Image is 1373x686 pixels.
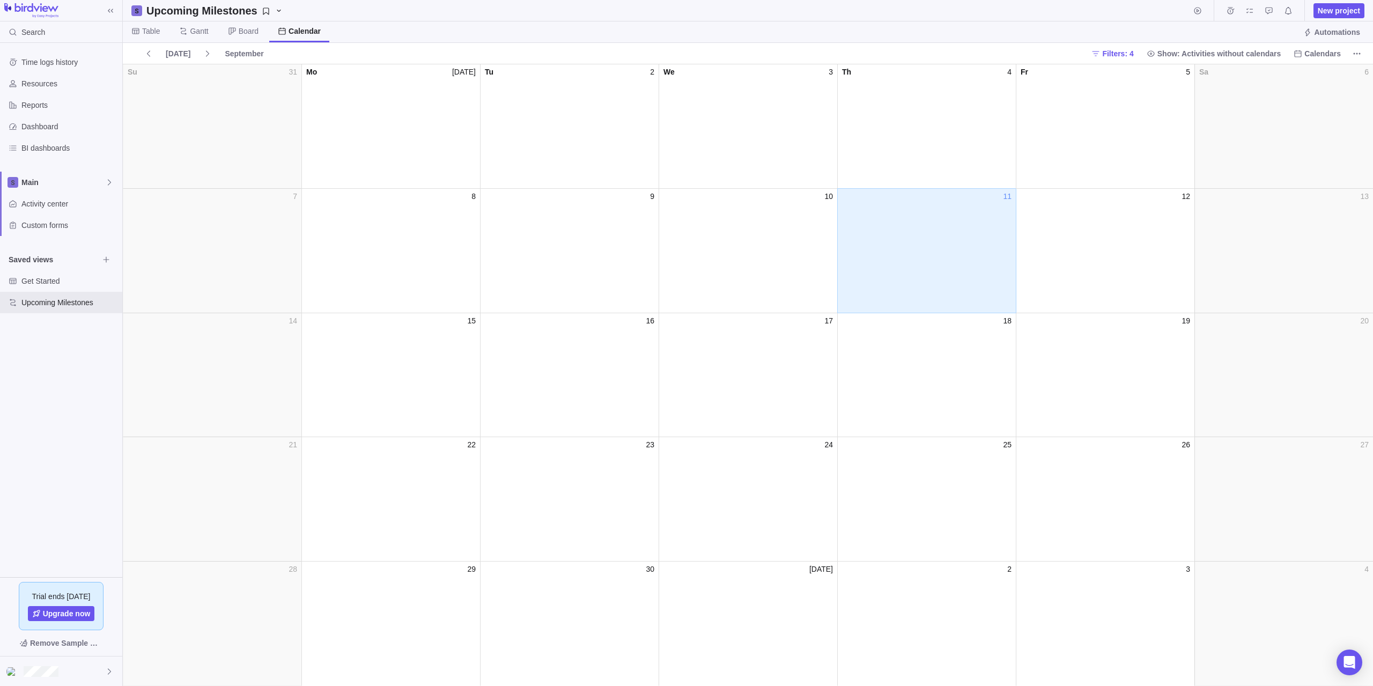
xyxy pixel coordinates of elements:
div: day_22 [301,437,480,562]
span: Automations [1314,27,1360,38]
div: day_14 [123,313,301,438]
span: Sa [1199,67,1208,77]
div: day_30 [480,562,659,686]
span: Reports [21,100,118,110]
span: Calendars [1304,48,1341,59]
span: Show: Activities without calendars [1142,46,1286,61]
span: 20 [1360,315,1369,326]
span: 23 [646,439,654,450]
span: We [663,67,675,77]
span: 19 [1182,315,1190,326]
span: 29 [467,564,476,574]
span: 3 [829,67,833,77]
span: Activity center [21,198,118,209]
div: day_4 [837,64,1016,189]
a: Upgrade now [28,606,95,621]
span: Upcoming Milestones [142,3,287,18]
span: [DATE] [809,564,833,574]
span: Resources [21,78,118,89]
div: day_25 [837,437,1016,562]
span: 4 [1007,67,1012,77]
span: 27 [1360,439,1369,450]
div: day_23 [480,437,659,562]
span: New project [1313,3,1364,18]
span: [DATE] [452,67,476,77]
span: Table [142,26,160,36]
span: Dashboard [21,121,118,132]
span: 17 [824,315,833,326]
span: Notifications [1281,3,1296,18]
span: Remove Sample Data [9,635,114,652]
span: Fr [1021,67,1028,77]
span: 18 [1003,315,1012,326]
span: 25 [1003,439,1012,450]
span: Calendars [1289,46,1345,61]
a: Notifications [1281,8,1296,17]
div: day_24 [659,437,837,562]
span: Automations [1299,25,1364,40]
span: Calendar [289,26,321,36]
span: Approval requests [1261,3,1276,18]
span: Start timer [1190,3,1205,18]
span: 30 [646,564,654,574]
span: Filters: 4 [1102,48,1133,59]
div: day_6 [1194,64,1373,189]
span: Board [239,26,259,36]
span: 2 [650,67,654,77]
div: day_Sep 1 [301,64,480,189]
span: 28 [289,564,297,574]
span: Su [128,67,137,77]
img: logo [4,3,58,18]
span: [DATE] [166,48,190,59]
span: 4 [1364,564,1369,574]
span: Upgrade now [43,608,91,619]
div: day_7 [123,189,301,313]
span: 31 [289,67,297,77]
span: 2 [1007,564,1012,574]
span: New project [1318,5,1360,16]
span: 6 [1364,67,1369,77]
div: day_26 [1016,437,1194,562]
div: day_2 [480,64,659,189]
span: 15 [467,315,476,326]
span: Mo [306,67,317,77]
span: 21 [289,439,297,450]
span: Filters: 4 [1087,46,1138,61]
h2: Upcoming Milestones [146,3,257,18]
div: day_4 [1194,562,1373,686]
span: Custom forms [21,220,118,231]
div: day_17 [659,313,837,438]
span: Th [842,67,851,77]
span: 14 [289,315,297,326]
div: day_18 [837,313,1016,438]
span: 10 [824,191,833,202]
div: day_3 [659,64,837,189]
span: Search [21,27,45,38]
span: 24 [824,439,833,450]
div: day_9 [480,189,659,313]
div: day_5 [1016,64,1194,189]
span: Tu [485,67,493,77]
span: Remove Sample Data [30,637,103,650]
div: day_20 [1194,313,1373,438]
span: Main [21,177,105,188]
span: Time logs history [21,57,118,68]
span: 9 [650,191,654,202]
div: day_21 [123,437,301,562]
div: day_8 [301,189,480,313]
div: day_12 [1016,189,1194,313]
div: day_28 [123,562,301,686]
span: 16 [646,315,654,326]
span: [DATE] [161,46,195,61]
span: 12 [1182,191,1190,202]
span: 26 [1182,439,1190,450]
span: 13 [1360,191,1369,202]
a: Time logs [1223,8,1238,17]
div: day_16 [480,313,659,438]
div: day_Oct 1 [659,562,837,686]
span: Show: Activities without calendars [1157,48,1281,59]
div: day_13 [1194,189,1373,313]
span: Saved views [9,254,99,265]
span: 11 [1003,191,1012,202]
